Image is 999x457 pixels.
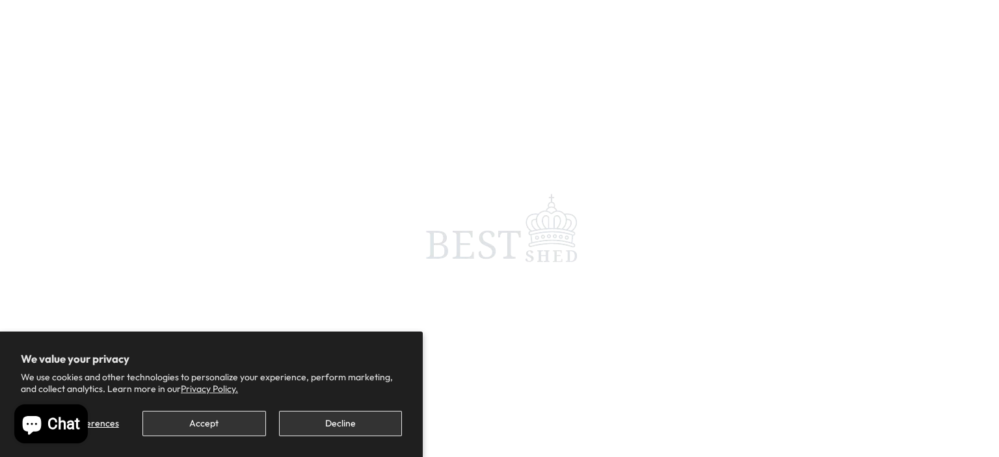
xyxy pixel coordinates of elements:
p: We use cookies and other technologies to personalize your experience, perform marketing, and coll... [21,371,402,395]
h2: We value your privacy [21,352,402,365]
button: Decline [279,411,402,436]
inbox-online-store-chat: Shopify online store chat [10,404,92,447]
button: Accept [142,411,265,436]
a: Privacy Policy. [181,383,238,395]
